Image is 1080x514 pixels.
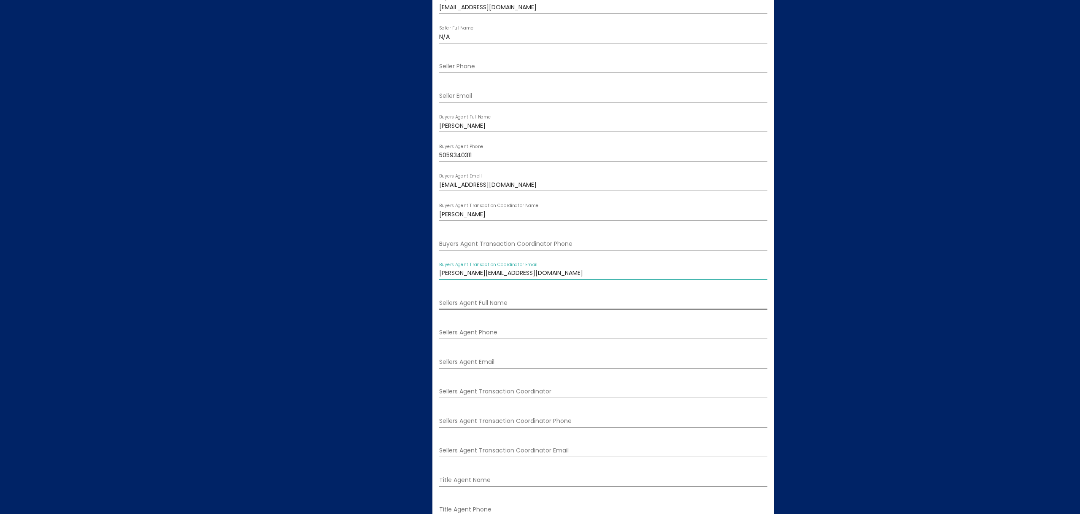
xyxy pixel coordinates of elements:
input: Seller Phone [439,63,767,70]
input: Title Agent Name [439,477,767,484]
input: Sellers Agent Phone [439,329,767,336]
input: Title Agent Phone [439,506,767,513]
input: Sellers Agent Full Name [439,300,767,307]
input: Seller Email [439,93,767,100]
input: Buyers Agent Phone [439,152,767,159]
input: Buyers Agent Email [439,182,767,188]
input: Buyers Agent Full Name [439,123,767,129]
input: Buyer Email [439,4,767,11]
input: Sellers Agent Transaction Coordinator [439,388,767,395]
input: Seller Full Name [439,34,767,40]
input: Buyers Agent Transaction Coordinator Name [439,211,767,218]
input: Sellers Agent Email [439,359,767,366]
input: Sellers Agent Transaction Coordinator Email [439,447,767,454]
input: Sellers Agent Transaction Coordinator Phone [439,418,767,425]
input: Buyers Agent Transaction Coordinator Email [439,270,767,277]
input: Buyers Agent Transaction Coordinator Phone [439,241,767,248]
